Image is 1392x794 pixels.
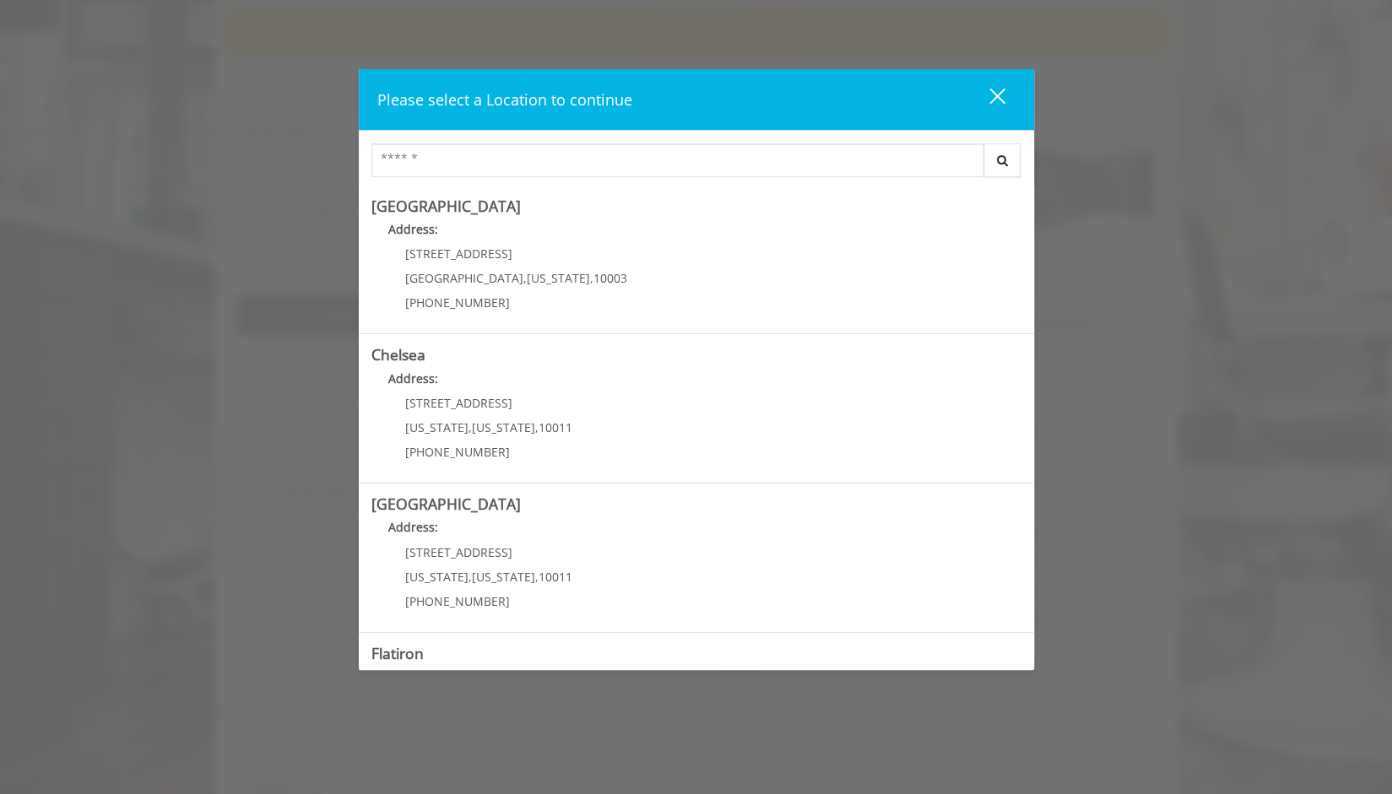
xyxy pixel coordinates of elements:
span: , [469,569,472,585]
b: Flatiron [371,643,424,663]
b: Address: [388,370,438,386]
b: Address: [388,519,438,535]
div: Center Select [371,143,1021,186]
span: [PHONE_NUMBER] [405,294,510,311]
span: [STREET_ADDRESS] [405,395,512,411]
i: Search button [993,154,1012,166]
b: Chelsea [371,344,425,365]
span: [US_STATE] [472,569,535,585]
span: [US_STATE] [405,419,469,435]
b: Address: [388,221,438,237]
div: close dialog [970,87,1004,112]
span: [US_STATE] [527,270,590,286]
span: 10011 [539,569,572,585]
span: , [535,419,539,435]
b: [GEOGRAPHIC_DATA] [371,196,521,216]
span: 10011 [539,419,572,435]
span: [PHONE_NUMBER] [405,593,510,609]
input: Search Center [371,143,984,177]
span: [STREET_ADDRESS] [405,544,512,560]
span: , [590,270,593,286]
button: close dialog [958,82,1016,116]
span: Please select a Location to continue [377,89,632,110]
span: , [469,419,472,435]
span: , [535,569,539,585]
span: [US_STATE] [405,569,469,585]
span: [GEOGRAPHIC_DATA] [405,270,523,286]
span: [STREET_ADDRESS] [405,246,512,262]
span: [PHONE_NUMBER] [405,444,510,460]
span: , [523,270,527,286]
span: [US_STATE] [472,419,535,435]
b: [GEOGRAPHIC_DATA] [371,494,521,514]
span: 10003 [593,270,627,286]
